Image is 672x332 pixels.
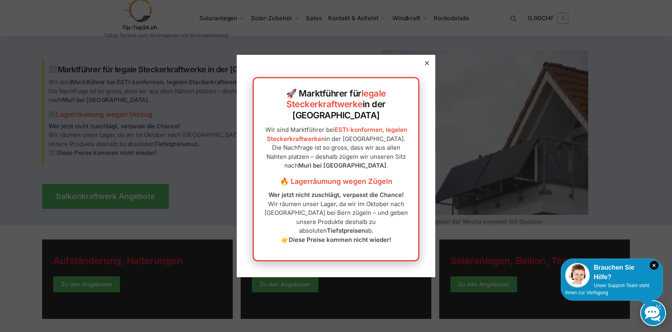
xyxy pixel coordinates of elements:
[262,125,410,170] p: Wir sind Marktführer bei in der [GEOGRAPHIC_DATA]. Die Nachfrage ist so gross, dass wir aus allen...
[262,88,410,121] h2: 🚀 Marktführer für in der [GEOGRAPHIC_DATA]
[286,88,386,110] a: legale Steckerkraftwerke
[565,263,658,282] div: Brauchen Sie Hilfe?
[289,236,391,243] strong: Diese Preise kommen nicht wieder!
[298,162,386,169] strong: Muri bei [GEOGRAPHIC_DATA]
[565,263,590,288] img: Customer service
[262,176,410,187] h3: 🔥 Lagerräumung wegen Zügeln
[268,191,404,199] strong: Wer jetzt nicht zuschlägt, verpasst die Chance!
[267,126,407,143] a: ESTI-konformen, legalen Steckerkraftwerken
[565,283,649,295] span: Unser Support-Team steht Ihnen zur Verfügung
[262,191,410,244] p: Wir räumen unser Lager, da wir im Oktober nach [GEOGRAPHIC_DATA] bei Bern zügeln – und geben unse...
[327,227,365,234] strong: Tiefstpreisen
[650,261,658,270] i: Schließen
